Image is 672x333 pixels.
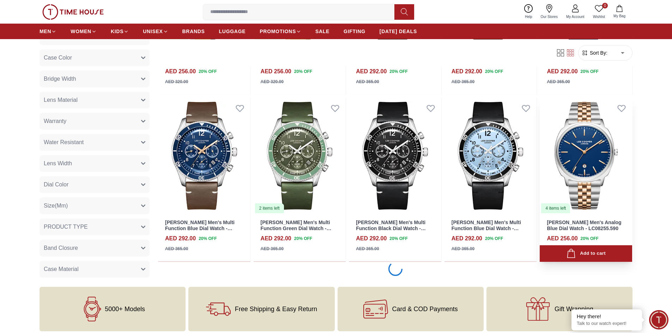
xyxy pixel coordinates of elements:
div: AED 365.00 [261,246,284,252]
button: Water Resistant [40,134,150,151]
button: Bridge Width [40,71,150,88]
span: Wishlist [590,14,608,19]
a: LUGGAGE [219,25,246,38]
a: Lee Cooper Men's Analog Blue Dial Watch - LC08255.5904 items left [540,98,632,214]
h4: AED 292.00 [356,234,387,243]
a: MEN [40,25,56,38]
span: Case Material [44,265,79,274]
a: [PERSON_NAME] Men's Multi Function Green Dial Watch - LC08260.375 [261,220,332,237]
h4: AED 292.00 [452,234,482,243]
div: AED 320.00 [261,79,284,85]
span: 20 % OFF [294,68,312,75]
a: GIFTING [344,25,365,38]
button: Add to cart [540,245,632,262]
span: Help [522,14,535,19]
a: [PERSON_NAME] Men's Multi Function Black Dial Watch - LC08260.351 [356,220,426,237]
div: 4 items left [541,203,570,213]
span: Lens Material [44,96,78,105]
button: Size(Mm) [40,198,150,215]
span: MEN [40,28,51,35]
img: Lee Cooper Men's Multi Function Blue Dial Watch - LC08260.394 [158,98,250,214]
span: WOMEN [71,28,91,35]
span: Card & COD Payments [392,306,458,313]
a: PROMOTIONS [260,25,301,38]
span: 5000+ Models [105,306,145,313]
a: BRANDS [182,25,205,38]
p: Talk to our watch expert! [577,321,637,327]
div: Chat Widget [649,310,668,329]
a: KIDS [111,25,129,38]
h4: AED 292.00 [165,234,196,243]
span: KIDS [111,28,123,35]
a: Our Stores [537,3,562,21]
img: ... [42,4,104,20]
span: 0 [602,3,608,8]
img: Lee Cooper Men's Multi Function Green Dial Watch - LC08260.375 [254,98,346,214]
button: Lens Width [40,155,150,172]
span: [DATE] DEALS [380,28,417,35]
span: Gift Wrapping [555,306,593,313]
span: My Account [563,14,587,19]
span: 20 % OFF [581,235,599,242]
div: Add to cart [567,249,606,258]
button: Case Material [40,261,150,278]
h4: AED 256.00 [165,67,196,76]
button: Sort By: [581,49,607,56]
span: Size(Mm) [44,202,68,210]
span: Warranty [44,117,66,126]
a: [PERSON_NAME] Men's Multi Function Blue Dial Watch - LC08260.301 [452,220,521,237]
span: Free Shipping & Easy Return [235,306,317,313]
button: Band Closure [40,240,150,257]
span: Our Stores [538,14,561,19]
img: Lee Cooper Men's Analog Blue Dial Watch - LC08255.590 [540,98,632,214]
span: 20 % OFF [581,68,599,75]
span: Case Color [44,54,72,62]
span: Dial Color [44,181,68,189]
h4: AED 292.00 [356,67,387,76]
div: AED 365.00 [452,79,474,85]
div: AED 365.00 [547,79,570,85]
a: 0Wishlist [589,3,609,21]
span: 20 % OFF [199,68,217,75]
div: AED 365.00 [356,79,379,85]
button: PRODUCT TYPE [40,219,150,236]
a: SALE [315,25,329,38]
img: Lee Cooper Men's Multi Function Blue Dial Watch - LC08260.301 [444,98,537,214]
a: [PERSON_NAME] Men's Multi Function Blue Dial Watch - LC08260.394 [165,220,235,237]
a: WOMEN [71,25,97,38]
h4: AED 292.00 [452,67,482,76]
span: 20 % OFF [485,68,503,75]
div: Hey there! [577,313,637,320]
span: UNISEX [143,28,163,35]
a: UNISEX [143,25,168,38]
h4: AED 292.00 [547,67,577,76]
span: Sort By: [588,49,607,56]
div: AED 320.00 [165,79,188,85]
span: 20 % OFF [485,235,503,242]
h4: AED 292.00 [261,234,291,243]
span: 20 % OFF [294,235,312,242]
button: Warranty [40,113,150,130]
a: [PERSON_NAME] Men's Analog Blue Dial Watch - LC08255.590 [547,220,621,231]
span: PRODUCT TYPE [44,223,88,232]
span: PROMOTIONS [260,28,296,35]
a: Lee Cooper Men's Multi Function Green Dial Watch - LC08260.3752 items left [254,98,346,214]
span: SALE [315,28,329,35]
span: Bridge Width [44,75,76,84]
span: BRANDS [182,28,205,35]
a: [DATE] DEALS [380,25,417,38]
span: 20 % OFF [199,235,217,242]
h4: AED 256.00 [261,67,291,76]
button: Case Color [40,50,150,67]
span: Lens Width [44,160,72,168]
h4: AED 256.00 [547,234,577,243]
img: Lee Cooper Men's Multi Function Black Dial Watch - LC08260.351 [349,98,441,214]
span: Water Resistant [44,138,84,147]
div: 2 items left [255,203,284,213]
div: AED 365.00 [356,246,379,252]
span: 20 % OFF [389,68,407,75]
button: Lens Material [40,92,150,109]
